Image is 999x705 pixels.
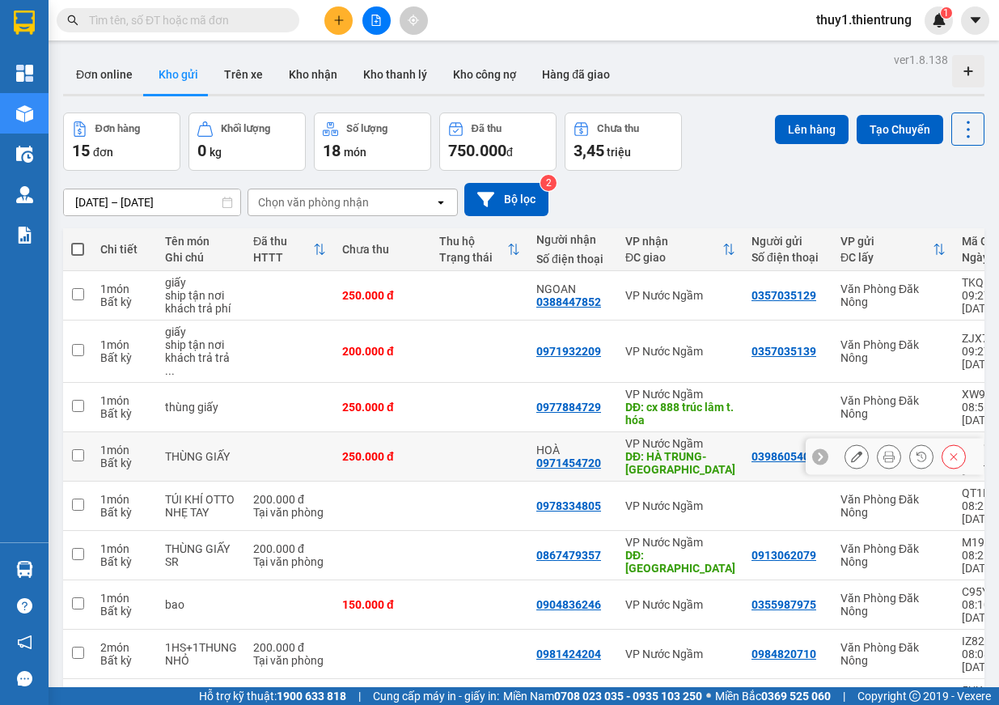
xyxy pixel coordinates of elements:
img: warehouse-icon [16,186,33,203]
img: icon-new-feature [932,13,946,28]
div: 0355987975 [751,598,816,611]
button: Đã thu750.000đ [439,113,557,171]
div: Tại văn phòng [253,555,326,568]
div: Bất kỳ [100,555,149,568]
span: ⚪️ [706,693,711,699]
div: NGOAN [536,282,609,295]
div: 1 món [100,394,149,407]
div: Đơn hàng [95,123,140,134]
div: Chưa thu [597,123,639,134]
div: 0357035139 [751,345,816,358]
span: | [843,687,845,705]
span: đơn [93,146,113,159]
span: file-add [370,15,382,26]
div: THÙNG GIẤY SR [165,542,237,568]
button: Lên hàng [775,115,849,144]
div: Người nhận [536,233,609,246]
img: warehouse-icon [16,146,33,163]
div: Đã thu [253,235,313,248]
div: giấy [165,276,237,289]
button: Kho nhận [276,55,350,94]
span: kg [210,146,222,159]
span: search [67,15,78,26]
button: file-add [362,6,391,35]
div: 0977884729 [536,401,601,414]
img: solution-icon [16,227,33,244]
div: VP Nước Ngầm [625,345,735,358]
div: Bất kỳ [100,605,149,618]
div: Văn Phòng Đăk Nông [840,493,946,519]
div: HTTT [253,251,313,264]
div: Tại văn phòng [253,654,326,667]
span: | [358,687,361,705]
button: caret-down [961,6,989,35]
div: VP gửi [840,235,933,248]
div: 250.000 đ [342,401,423,414]
button: aim [400,6,428,35]
div: Ghi chú [165,251,237,264]
div: 200.000 đ [253,493,326,506]
th: Toggle SortBy [431,228,528,271]
div: ĐC giao [625,251,722,264]
div: Bất kỳ [100,407,149,420]
span: Hỗ trợ kỹ thuật: [199,687,346,705]
div: Đã thu [472,123,502,134]
button: Khối lượng0kg [188,113,306,171]
div: VP Nước Ngầm [625,648,735,660]
button: Chưa thu3,45 triệu [565,113,682,171]
svg: open [434,196,447,209]
div: DĐ: ĐÔNG HÀ [625,549,735,575]
div: Văn Phòng Đăk Nông [840,338,946,364]
img: dashboard-icon [16,65,33,82]
div: 250.000 đ [342,289,423,302]
div: 1 món [100,444,149,457]
button: Tạo Chuyến [857,115,943,144]
div: Người gửi [751,235,824,248]
div: Văn Phòng Đăk Nông [840,592,946,618]
button: Bộ lọc [464,183,548,216]
button: Kho thanh lý [350,55,440,94]
div: 200.000 đ [253,641,326,654]
span: message [17,671,32,686]
div: VP Nước Ngầm [625,536,735,549]
span: 15 [72,141,90,160]
div: 0904836246 [536,598,601,611]
div: Chi tiết [100,243,149,256]
span: caret-down [968,13,983,28]
div: Bất kỳ [100,351,149,364]
span: món [344,146,366,159]
span: 3,45 [574,141,604,160]
div: 1 món [100,338,149,351]
div: Số điện thoại [751,251,824,264]
div: 0981424204 [536,648,601,660]
span: 0 [197,141,206,160]
strong: 0708 023 035 - 0935 103 250 [554,690,702,703]
span: aim [408,15,419,26]
div: Văn Phòng Đăk Nông [840,641,946,667]
div: 250.000 đ [342,450,423,463]
div: 0971932209 [536,345,601,358]
div: Văn Phòng Đăk Nông [840,542,946,568]
div: VP Nước Ngầm [625,289,735,302]
div: Bất kỳ [100,654,149,667]
span: copyright [909,690,921,702]
div: 0357035129 [751,289,816,302]
strong: 0369 525 060 [761,690,831,703]
div: VP Nước Ngầm [625,598,735,611]
div: Số lượng [346,123,387,134]
div: VP Nước Ngầm [625,499,735,512]
div: Trạng thái [439,251,507,264]
span: 1 [943,7,949,19]
span: Miền Nam [503,687,702,705]
span: triệu [607,146,631,159]
span: question-circle [17,598,32,614]
img: logo-vxr [14,11,35,35]
img: warehouse-icon [16,561,33,578]
div: 2 món [100,641,149,654]
div: 150.000 đ [342,598,423,611]
div: 0867479357 [536,549,601,562]
div: THÙNG GIẤY [165,450,237,463]
div: 0398605408 [751,450,816,463]
div: HOÀ [536,444,609,457]
div: 0971454720 [536,457,601,469]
